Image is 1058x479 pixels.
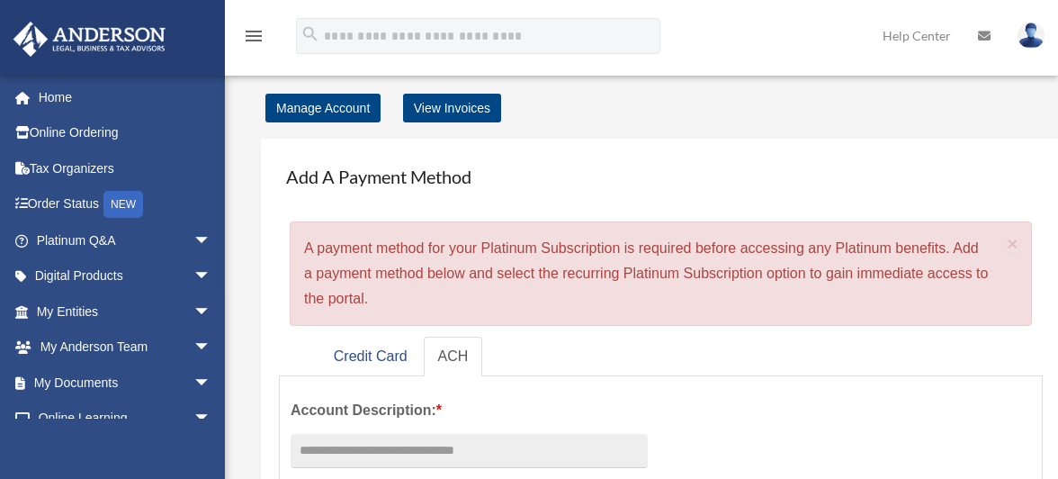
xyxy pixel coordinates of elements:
h4: Add A Payment Method [279,157,1043,196]
span: arrow_drop_down [193,258,229,295]
label: Account Description: [291,398,648,423]
a: Tax Organizers [13,150,238,186]
i: search [300,24,320,44]
a: menu [243,32,264,47]
span: × [1007,233,1018,254]
div: NEW [103,191,143,218]
a: My Entitiesarrow_drop_down [13,294,238,330]
a: Online Learningarrow_drop_down [13,401,238,437]
span: arrow_drop_down [193,294,229,330]
button: Close [1007,234,1018,253]
a: Home [13,79,238,115]
a: Manage Account [265,94,381,122]
img: Anderson Advisors Platinum Portal [8,22,171,57]
span: arrow_drop_down [193,330,229,366]
span: arrow_drop_down [193,365,229,402]
a: Online Ordering [13,115,238,151]
img: User Pic [1018,23,1045,49]
a: Digital Productsarrow_drop_down [13,258,238,294]
div: A payment method for your Platinum Subscription is required before accessing any Platinum benefit... [290,221,1032,326]
a: View Invoices [403,94,501,122]
span: arrow_drop_down [193,401,229,438]
a: My Anderson Teamarrow_drop_down [13,330,238,366]
a: Platinum Q&Aarrow_drop_down [13,222,238,258]
a: Credit Card [319,337,422,377]
span: arrow_drop_down [193,222,229,259]
i: menu [243,25,264,47]
a: Order StatusNEW [13,186,238,223]
a: My Documentsarrow_drop_down [13,365,238,401]
a: ACH [424,337,483,377]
